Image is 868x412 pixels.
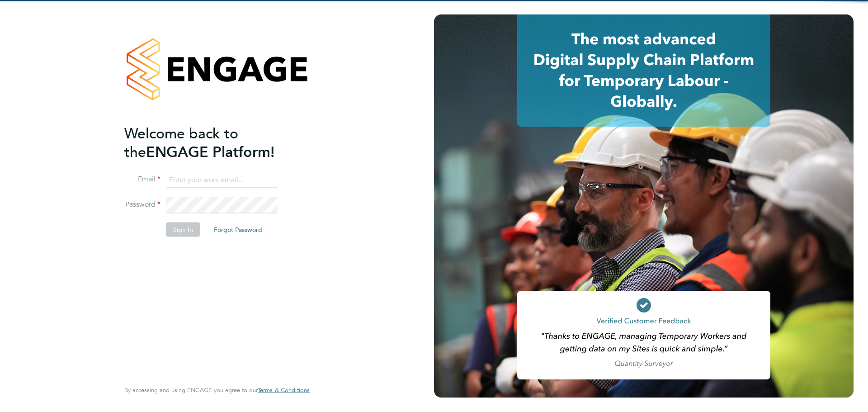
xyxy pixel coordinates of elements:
label: Email [124,175,160,184]
button: Forgot Password [207,223,269,237]
a: Terms & Conditions [258,387,310,394]
span: By accessing and using ENGAGE you agree to our [124,386,310,394]
input: Enter your work email... [166,172,278,188]
button: Sign In [166,223,200,237]
h2: ENGAGE Platform! [124,124,301,161]
label: Password [124,200,160,209]
span: Welcome back to the [124,124,238,161]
